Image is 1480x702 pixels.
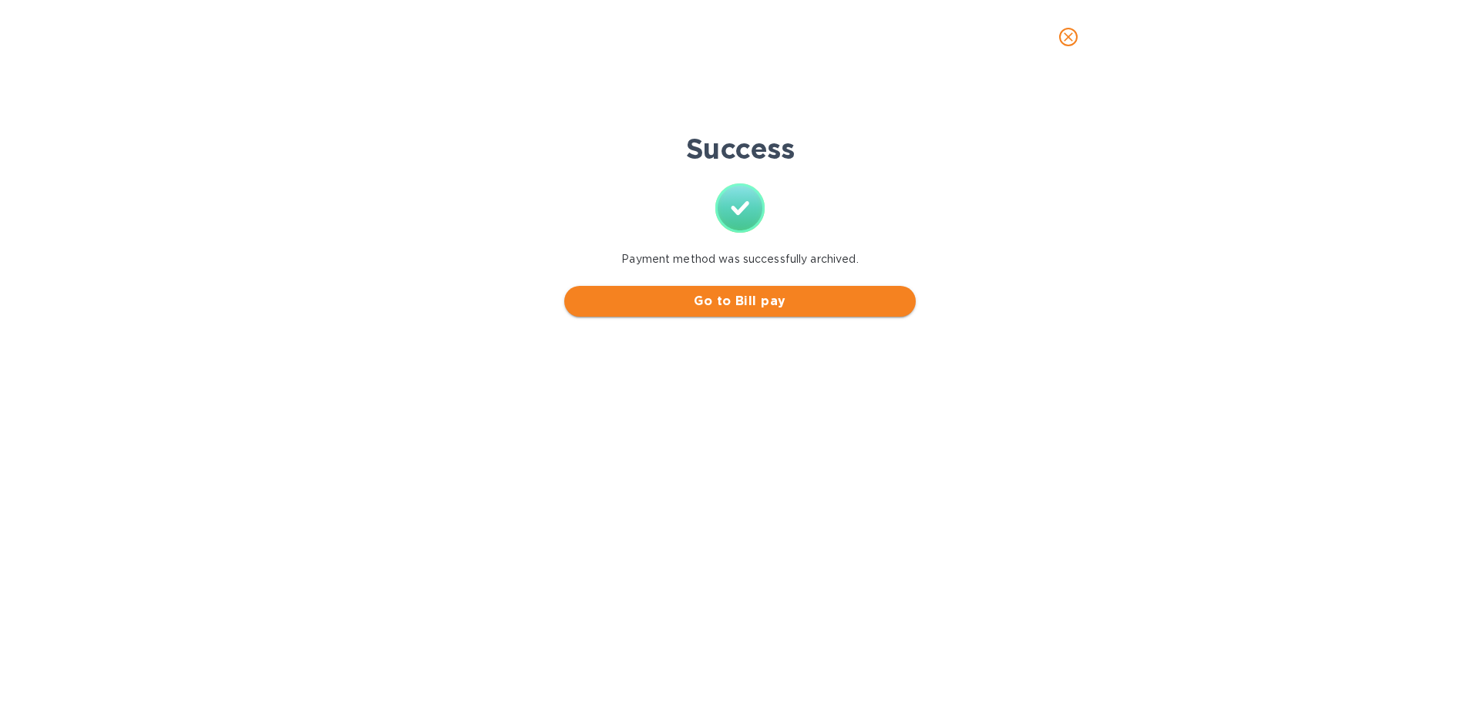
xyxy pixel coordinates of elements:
span: Go to Bill pay [577,292,903,311]
button: close [1050,18,1087,55]
p: Payment method was successfully archived. [564,251,916,267]
iframe: Chat Widget [1403,628,1480,702]
h1: Success [686,133,794,165]
button: Go to Bill pay [564,286,916,317]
